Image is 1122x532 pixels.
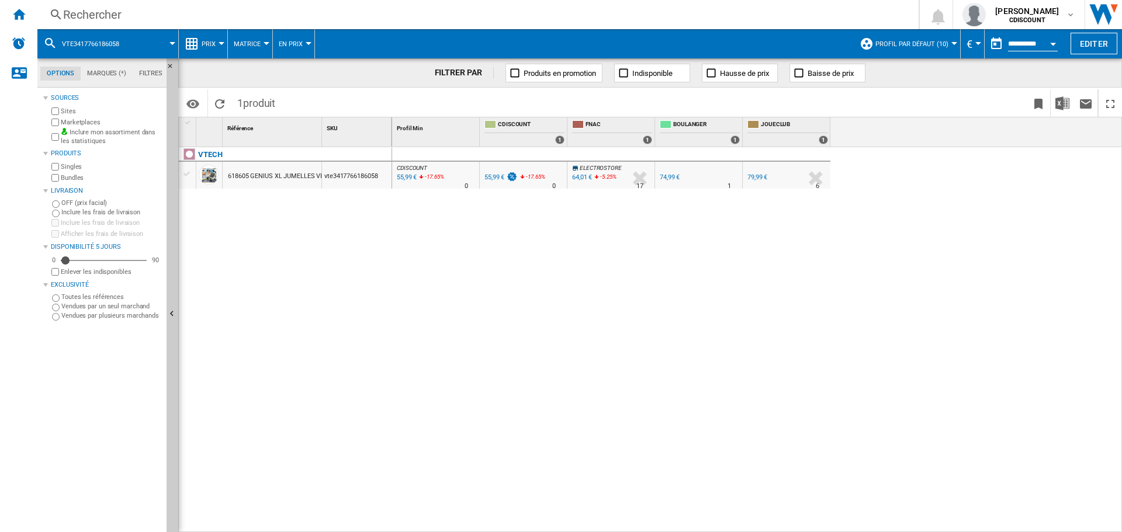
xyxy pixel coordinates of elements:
input: Vendues par un seul marchand [52,304,60,311]
div: 64,01 € [570,172,592,183]
div: vte3417766186058 [322,162,392,189]
span: vte3417766186058 [62,40,119,48]
button: Masquer [167,58,181,79]
span: En Prix [279,40,303,48]
span: Hausse de prix [720,69,769,78]
input: Singles [51,163,59,171]
button: md-calendar [985,32,1008,55]
div: Mise à jour : vendredi 19 septembre 2025 03:41 [395,172,417,183]
div: Matrice [234,29,266,58]
span: CDISCOUNT [498,120,565,130]
span: JOUECLUB [761,120,828,130]
button: Télécharger au format Excel [1051,89,1074,117]
div: Sort None [324,117,392,135]
label: Marketplaces [61,118,162,127]
label: Singles [61,162,162,171]
div: Délai de livraison : 0 jour [552,180,556,192]
span: Prix [202,40,216,48]
div: 1 offers sold by FNAC [643,135,652,144]
label: Enlever les indisponibles [61,267,162,276]
div: Exclusivité [51,280,162,290]
span: BOULANGER [673,120,740,130]
input: Afficher les frais de livraison [51,230,59,238]
div: FILTRER PAR [435,67,494,79]
span: CDISCOUNT [397,165,427,171]
input: Marketplaces [51,119,59,126]
div: 1 offers sold by BOULANGER [730,135,740,144]
label: Vendues par plusieurs marchands [61,311,162,320]
button: € [967,29,978,58]
div: Délai de livraison : 17 jours [636,180,643,192]
i: % [424,172,431,186]
span: Produits en promotion [524,69,596,78]
span: -17.65 [526,173,541,180]
button: En Prix [279,29,309,58]
div: 79,99 € [747,173,767,181]
label: Inclure les frais de livraison [61,218,162,227]
i: % [599,172,606,186]
div: 79,99 € [746,172,767,183]
img: excel-24x24.png [1055,96,1069,110]
div: vte3417766186058 [43,29,172,58]
span: -5.25 [600,173,612,180]
span: SKU [327,125,338,131]
button: Recharger [208,89,231,117]
label: Inclure les frais de livraison [61,208,162,217]
input: Inclure les frais de livraison [52,210,60,217]
md-tab-item: Marques (*) [81,67,133,81]
div: Délai de livraison : 1 jour [728,180,731,192]
div: JOUECLUB 1 offers sold by JOUECLUB [745,117,830,147]
div: 74,99 € [660,173,680,181]
input: OFF (prix facial) [52,200,60,208]
input: Afficher les frais de livraison [51,268,59,276]
label: Afficher les frais de livraison [61,230,162,238]
div: 0 [49,256,58,265]
button: Hausse de prix [702,64,778,82]
div: Délai de livraison : 0 jour [465,180,468,192]
div: Sort None [394,117,479,135]
md-slider: Disponibilité [61,255,147,266]
button: Indisponible [614,64,690,82]
span: Baisse de prix [808,69,854,78]
label: Inclure mon assortiment dans les statistiques [61,128,162,146]
span: produit [243,97,275,109]
img: mysite-bg-18x18.png [61,128,68,135]
b: CDISCOUNT [1009,16,1045,24]
div: 1 offers sold by CDISCOUNT [555,135,565,144]
label: Sites [61,107,162,116]
span: 1 [231,89,281,114]
button: Envoyer ce rapport par email [1074,89,1097,117]
div: 74,99 € [658,172,680,183]
i: % [525,172,532,186]
span: FNAC [586,120,652,130]
button: Options [181,93,205,114]
button: Open calendar [1043,32,1064,53]
div: Sources [51,93,162,103]
span: € [967,38,972,50]
div: SKU Sort None [324,117,392,135]
span: Profil Min [397,125,423,131]
div: Disponibilité 5 Jours [51,242,162,252]
button: Produits en promotion [505,64,602,82]
div: Sort None [225,117,321,135]
button: Baisse de prix [789,64,865,82]
span: Profil par défaut (10) [875,40,948,48]
div: 90 [149,256,162,265]
input: Inclure mon assortiment dans les statistiques [51,130,59,144]
span: Matrice [234,40,261,48]
div: 55,99 € [484,173,504,181]
md-menu: Currency [961,29,985,58]
div: 55,99 € [483,172,518,183]
span: Référence [227,125,253,131]
div: Profil Min Sort None [394,117,479,135]
input: Bundles [51,174,59,182]
label: Vendues par un seul marchand [61,302,162,311]
img: profile.jpg [962,3,986,26]
div: Produits [51,149,162,158]
div: 64,01 € [572,173,592,181]
md-tab-item: Options [40,67,81,81]
div: Sort None [199,117,222,135]
img: alerts-logo.svg [12,36,26,50]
